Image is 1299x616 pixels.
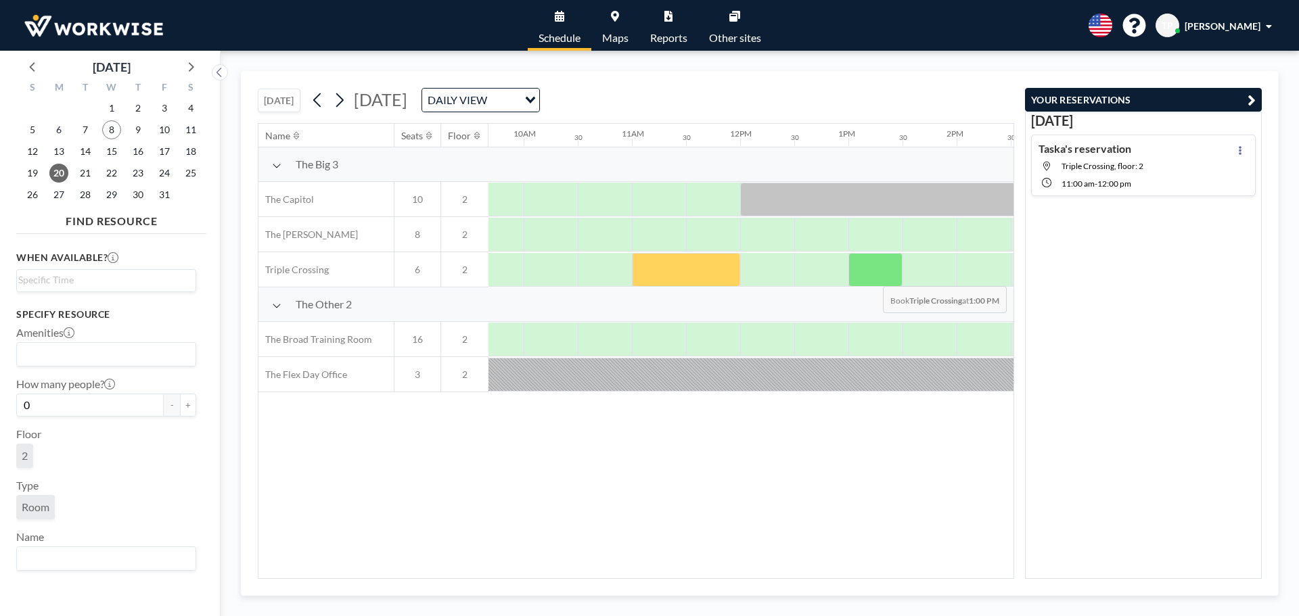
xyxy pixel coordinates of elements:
div: 30 [574,133,583,142]
div: T [72,80,99,97]
span: Maps [602,32,629,43]
span: 2 [441,193,488,206]
div: M [46,80,72,97]
span: The Other 2 [296,298,352,311]
span: Monday, October 27, 2025 [49,185,68,204]
label: Type [16,479,39,492]
span: 3 [394,369,440,381]
span: 16 [394,333,440,346]
span: Tuesday, October 28, 2025 [76,185,95,204]
span: 8 [394,229,440,241]
h3: Specify resource [16,308,196,321]
span: [DATE] [354,89,407,110]
span: Saturday, October 18, 2025 [181,142,200,161]
span: Friday, October 10, 2025 [155,120,174,139]
div: Search for option [17,547,196,570]
div: 30 [791,133,799,142]
div: S [20,80,46,97]
span: The Capitol [258,193,314,206]
button: + [180,394,196,417]
span: 11:00 AM [1062,179,1095,189]
span: Saturday, October 4, 2025 [181,99,200,118]
span: Schedule [539,32,580,43]
span: Friday, October 31, 2025 [155,185,174,204]
span: Reports [650,32,687,43]
div: 30 [683,133,691,142]
span: TP [1162,20,1173,32]
span: Monday, October 6, 2025 [49,120,68,139]
div: W [99,80,125,97]
span: 2 [441,333,488,346]
h4: FIND RESOURCE [16,209,207,228]
span: Book at [883,286,1007,313]
span: DAILY VIEW [425,91,490,109]
span: Saturday, October 25, 2025 [181,164,200,183]
div: T [124,80,151,97]
span: Sunday, October 12, 2025 [23,142,42,161]
input: Search for option [18,550,188,567]
span: Tuesday, October 21, 2025 [76,164,95,183]
div: Seats [401,130,423,142]
span: Sunday, October 19, 2025 [23,164,42,183]
span: Friday, October 24, 2025 [155,164,174,183]
div: 11AM [622,128,644,139]
span: 2 [441,264,488,276]
span: Wednesday, October 8, 2025 [102,120,121,139]
span: Triple Crossing, floor: 2 [1062,161,1143,171]
div: Name [265,130,290,142]
div: Search for option [17,343,196,366]
input: Search for option [18,273,188,287]
span: Tuesday, October 7, 2025 [76,120,95,139]
b: 1:00 PM [969,295,999,306]
input: Search for option [491,91,517,109]
b: Triple Crossing [909,295,962,306]
h4: Taska's reservation [1039,142,1131,156]
span: Thursday, October 23, 2025 [129,164,147,183]
span: 6 [394,264,440,276]
input: Search for option [18,346,188,363]
div: 30 [1007,133,1016,142]
span: Thursday, October 9, 2025 [129,120,147,139]
img: organization-logo [22,12,166,39]
span: Sunday, October 5, 2025 [23,120,42,139]
span: 2 [441,229,488,241]
div: 30 [899,133,907,142]
span: [PERSON_NAME] [1185,20,1260,32]
div: 1PM [838,128,855,139]
div: Search for option [17,270,196,290]
button: YOUR RESERVATIONS [1025,88,1262,112]
span: Thursday, October 16, 2025 [129,142,147,161]
span: Wednesday, October 15, 2025 [102,142,121,161]
div: [DATE] [93,57,131,76]
span: Monday, October 20, 2025 [49,164,68,183]
span: Tuesday, October 14, 2025 [76,142,95,161]
div: 10AM [514,128,536,139]
label: Amenities [16,326,74,339]
span: Friday, October 3, 2025 [155,99,174,118]
span: The [PERSON_NAME] [258,229,358,241]
span: Saturday, October 11, 2025 [181,120,200,139]
label: How many people? [16,377,115,391]
span: - [1095,179,1097,189]
span: Wednesday, October 29, 2025 [102,185,121,204]
span: Wednesday, October 1, 2025 [102,99,121,118]
span: Triple Crossing [258,264,329,276]
div: 12PM [730,128,752,139]
span: The Big 3 [296,158,338,171]
span: The Broad Training Room [258,333,372,346]
span: Monday, October 13, 2025 [49,142,68,161]
div: 2PM [947,128,963,139]
div: Floor [448,130,471,142]
span: Wednesday, October 22, 2025 [102,164,121,183]
span: The Flex Day Office [258,369,347,381]
label: Name [16,530,44,544]
div: F [151,80,177,97]
span: Thursday, October 2, 2025 [129,99,147,118]
span: Other sites [709,32,761,43]
span: 2 [441,369,488,381]
span: Room [22,500,49,513]
span: Thursday, October 30, 2025 [129,185,147,204]
button: [DATE] [258,89,300,112]
span: 10 [394,193,440,206]
label: Floor [16,427,41,441]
